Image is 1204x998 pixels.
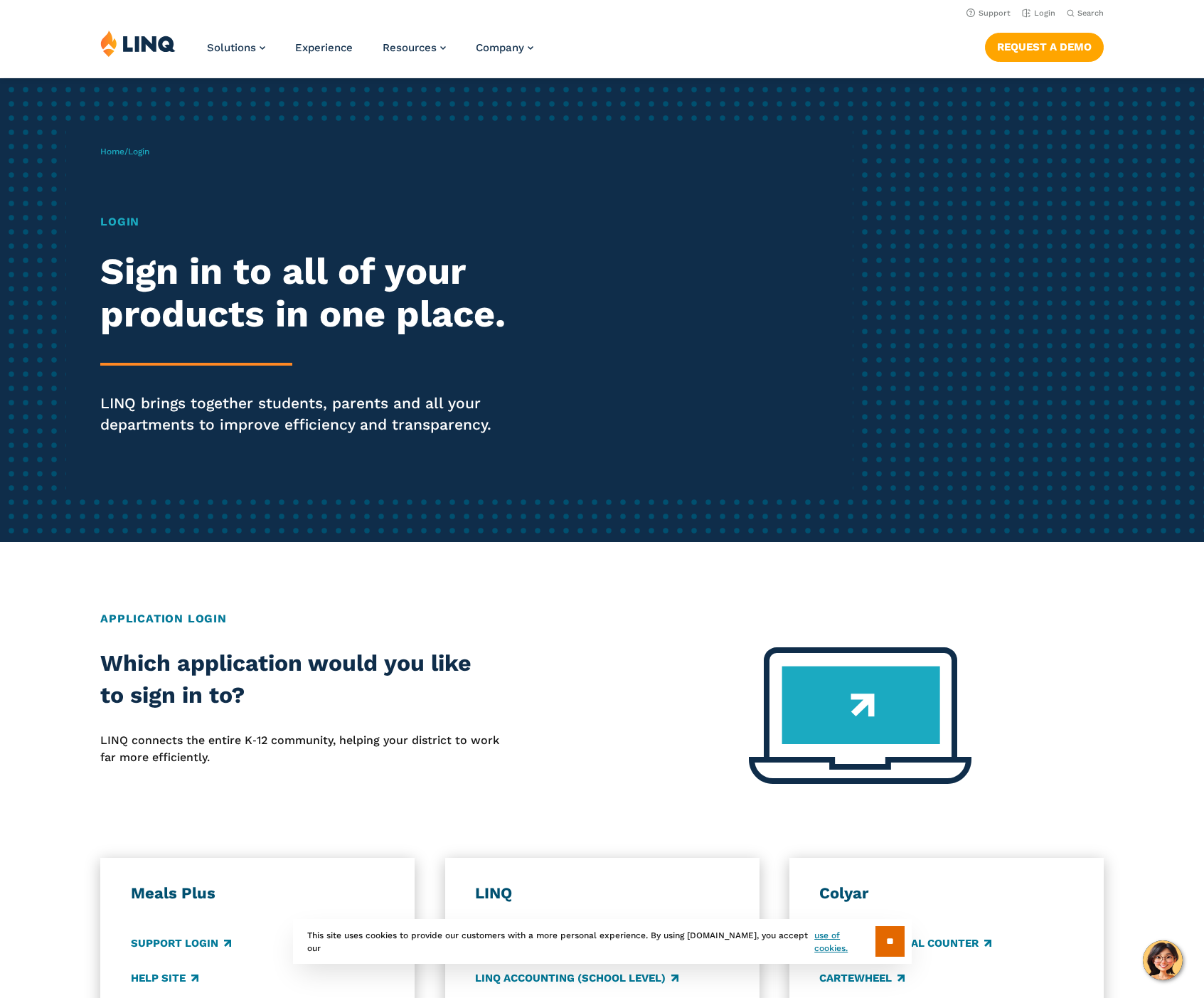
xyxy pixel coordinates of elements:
[100,647,501,712] h2: Which application would you like to sign in to?
[1022,9,1055,18] a: Login
[293,919,912,964] div: This site uses cookies to provide our customers with a more personal experience. By using [DOMAIN...
[100,147,124,156] a: Home
[100,610,1104,627] h2: Application Login
[100,732,501,767] p: LINQ connects the entire K‑12 community, helping your district to work far more efficiently.
[383,41,437,54] span: Resources
[207,30,533,77] nav: Primary Navigation
[207,41,265,54] a: Solutions
[100,147,149,156] span: /
[819,883,1073,903] h3: Colyar
[476,41,533,54] a: Company
[100,213,564,230] h1: Login
[985,33,1104,61] a: Request a Demo
[476,41,524,54] span: Company
[131,935,231,951] a: Support Login
[100,30,176,57] img: LINQ | K‑12 Software
[295,41,353,54] a: Experience
[1067,8,1104,18] button: Open Search Bar
[100,250,564,336] h2: Sign in to all of your products in one place.
[814,929,875,955] a: use of cookies.
[475,883,729,903] h3: LINQ
[383,41,446,54] a: Resources
[207,41,256,54] span: Solutions
[100,393,564,435] p: LINQ brings together students, parents and all your departments to improve efficiency and transpa...
[966,9,1011,18] a: Support
[985,30,1104,61] nav: Button Navigation
[1077,9,1104,18] span: Search
[131,883,385,903] h3: Meals Plus
[128,147,149,156] span: Login
[1143,940,1183,980] button: Hello, have a question? Let’s chat.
